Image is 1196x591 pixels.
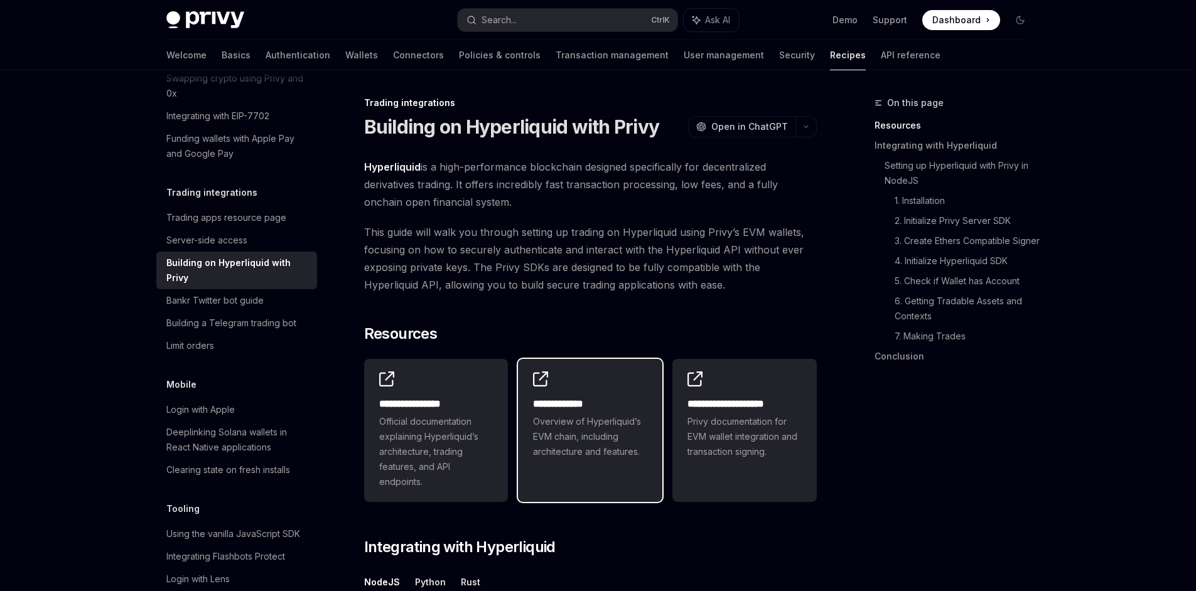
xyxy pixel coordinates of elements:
a: Policies & controls [459,40,541,70]
span: Dashboard [932,14,981,26]
a: Setting up Hyperliquid with Privy in NodeJS [885,156,1040,191]
h5: Trading integrations [166,185,257,200]
span: is a high-performance blockchain designed specifically for decentralized derivatives trading. It ... [364,158,817,211]
img: dark logo [166,11,244,29]
a: Dashboard [922,10,1000,30]
a: Security [779,40,815,70]
span: Ctrl K [651,15,670,25]
div: Using the vanilla JavaScript SDK [166,526,300,541]
a: Deeplinking Solana wallets in React Native applications [156,421,317,459]
a: Building a Telegram trading bot [156,312,317,334]
button: Toggle dark mode [1010,10,1030,30]
a: Login with Apple [156,398,317,421]
a: 5. Check if Wallet has Account [895,271,1040,291]
div: Deeplinking Solana wallets in React Native applications [166,425,310,455]
a: Resources [875,115,1040,136]
a: Bankr Twitter bot guide [156,289,317,312]
span: Official documentation explaining Hyperliquid’s architecture, trading features, and API endpoints. [379,414,493,489]
span: Integrating with Hyperliquid [364,537,556,557]
a: 4. Initialize Hyperliquid SDK [895,251,1040,271]
span: This guide will walk you through setting up trading on Hyperliquid using Privy’s EVM wallets, foc... [364,223,817,294]
a: Connectors [393,40,444,70]
span: On this page [887,95,944,110]
a: Welcome [166,40,207,70]
a: Trading apps resource page [156,206,317,229]
a: Demo [832,14,858,26]
div: Trading integrations [364,97,817,109]
a: Transaction management [556,40,669,70]
a: Basics [222,40,251,70]
a: 6. Getting Tradable Assets and Contexts [895,291,1040,326]
span: Overview of Hyperliquid’s EVM chain, including architecture and features. [533,414,647,459]
a: API reference [881,40,940,70]
a: 7. Making Trades [895,326,1040,346]
a: Integrating with EIP-7702 [156,105,317,127]
a: 2. Initialize Privy Server SDK [895,211,1040,231]
a: User management [684,40,764,70]
a: 1. Installation [895,191,1040,211]
div: Limit orders [166,338,214,353]
button: Search...CtrlK [458,9,677,31]
a: Authentication [266,40,330,70]
div: Integrating with EIP-7702 [166,109,269,124]
a: Limit orders [156,334,317,357]
a: **** **** **** *Official documentation explaining Hyperliquid’s architecture, trading features, a... [364,359,509,502]
h5: Tooling [166,501,200,516]
span: Open in ChatGPT [711,120,788,133]
a: Funding wallets with Apple Pay and Google Pay [156,127,317,165]
a: Conclusion [875,346,1040,366]
a: Integrating Flashbots Protect [156,545,317,568]
a: **** **** **** *****Privy documentation for EVM wallet integration and transaction signing. [672,359,817,502]
h5: Mobile [166,377,197,392]
div: Funding wallets with Apple Pay and Google Pay [166,131,310,161]
div: Login with Apple [166,402,235,417]
div: Search... [482,13,517,28]
a: Integrating with Hyperliquid [875,136,1040,156]
div: Bankr Twitter bot guide [166,293,264,308]
button: Ask AI [684,9,739,31]
div: Trading apps resource page [166,210,286,225]
a: Support [873,14,907,26]
span: Resources [364,324,438,344]
a: 3. Create Ethers Compatible Signer [895,231,1040,251]
div: Clearing state on fresh installs [166,462,290,477]
div: Integrating Flashbots Protect [166,549,285,564]
span: Privy documentation for EVM wallet integration and transaction signing. [687,414,802,459]
span: Ask AI [705,14,730,26]
div: Server-side access [166,233,247,248]
a: Server-side access [156,229,317,252]
a: **** **** ***Overview of Hyperliquid’s EVM chain, including architecture and features. [518,359,662,502]
a: Login with Lens [156,568,317,590]
a: Using the vanilla JavaScript SDK [156,523,317,545]
div: Login with Lens [166,572,230,587]
a: Recipes [830,40,866,70]
div: Building on Hyperliquid with Privy [166,255,310,285]
div: Building a Telegram trading bot [166,316,296,331]
a: Wallets [345,40,378,70]
a: Hyperliquid [364,161,421,174]
button: Open in ChatGPT [688,116,795,137]
a: Clearing state on fresh installs [156,459,317,481]
a: Building on Hyperliquid with Privy [156,252,317,289]
h1: Building on Hyperliquid with Privy [364,115,660,138]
